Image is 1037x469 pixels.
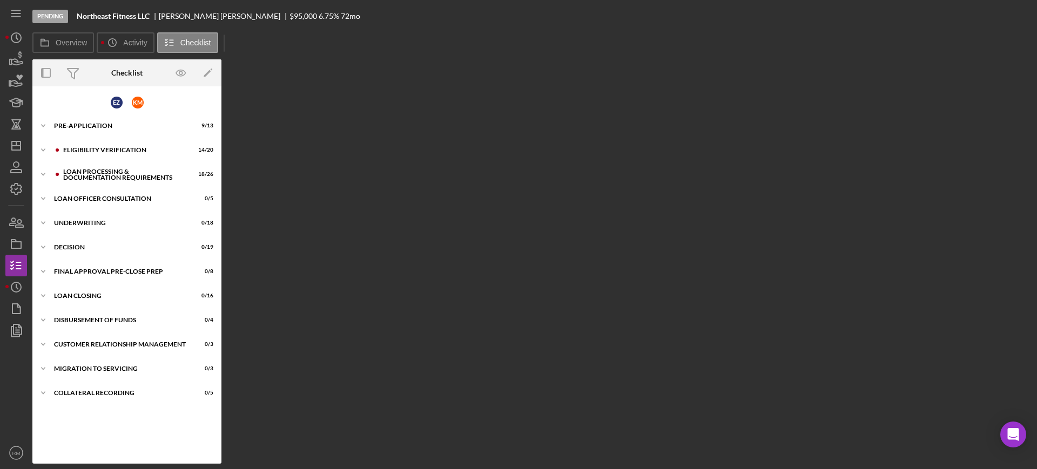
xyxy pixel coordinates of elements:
div: 6.75 % [319,12,339,21]
div: Loan Officer Consultation [54,195,186,202]
div: 0 / 16 [194,293,213,299]
div: 0 / 19 [194,244,213,250]
div: Migration to Servicing [54,365,186,372]
div: 0 / 4 [194,317,213,323]
div: Customer Relationship Management [54,341,186,348]
div: Loan Processing & Documentation Requirements [63,168,186,181]
b: Northeast Fitness LLC [77,12,150,21]
div: Pre-Application [54,123,186,129]
div: 9 / 13 [194,123,213,129]
div: Eligibility Verification [63,147,186,153]
div: 18 / 26 [194,171,213,178]
label: Activity [123,38,147,47]
div: Underwriting [54,220,186,226]
div: Final Approval Pre-Close Prep [54,268,186,275]
div: 0 / 5 [194,390,213,396]
div: Pending [32,10,68,23]
button: RM [5,442,27,464]
div: Loan Closing [54,293,186,299]
div: 0 / 3 [194,341,213,348]
div: [PERSON_NAME] [PERSON_NAME] [159,12,289,21]
div: Collateral Recording [54,390,186,396]
label: Checklist [180,38,211,47]
div: Open Intercom Messenger [1000,422,1026,447]
div: 0 / 5 [194,195,213,202]
label: Overview [56,38,87,47]
div: 0 / 18 [194,220,213,226]
button: Overview [32,32,94,53]
button: Checklist [157,32,218,53]
div: Decision [54,244,186,250]
div: K M [132,97,144,108]
div: 0 / 3 [194,365,213,372]
div: Checklist [111,69,143,77]
text: RM [12,450,21,456]
div: 14 / 20 [194,147,213,153]
div: 0 / 8 [194,268,213,275]
div: Disbursement of Funds [54,317,186,323]
button: Activity [97,32,154,53]
div: 72 mo [341,12,360,21]
div: E Z [111,97,123,108]
div: $95,000 [289,12,317,21]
